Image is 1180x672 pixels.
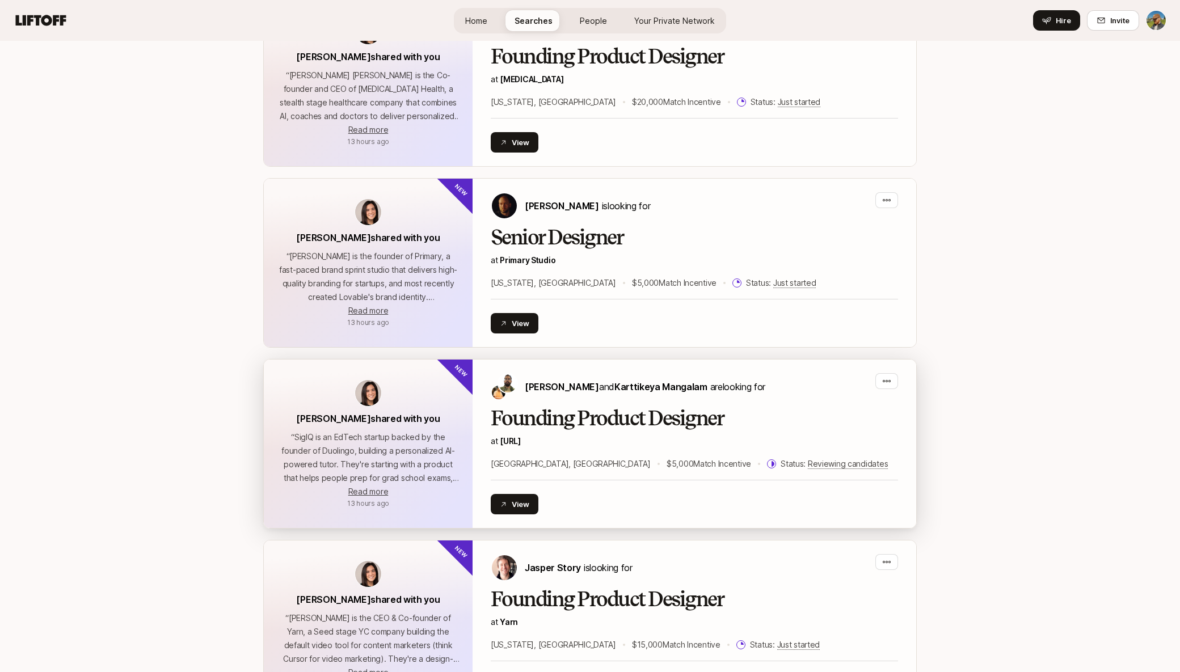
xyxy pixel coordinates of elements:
[492,386,505,399] img: Karttikeya Mangalam
[355,380,381,406] img: avatar-url
[296,594,440,605] span: [PERSON_NAME] shared with you
[625,10,724,31] a: Your Private Network
[525,381,599,392] span: [PERSON_NAME]
[296,232,440,243] span: [PERSON_NAME] shared with you
[491,638,616,652] p: [US_STATE], [GEOGRAPHIC_DATA]
[491,494,538,514] button: View
[667,457,751,471] p: $5,000 Match Incentive
[808,459,888,469] span: Reviewing candidates
[1033,10,1080,31] button: Hire
[500,255,555,265] a: Primary Studio
[436,340,492,396] div: New
[347,137,389,146] span: September 25, 2025 10:03am
[277,250,459,304] p: “ [PERSON_NAME] is the founder of Primary, a fast-paced brand sprint studio that delivers high-qu...
[777,640,820,650] span: Just started
[491,95,616,109] p: [US_STATE], [GEOGRAPHIC_DATA]
[525,379,765,394] p: are looking for
[1146,10,1166,31] button: Spencer Marsh
[436,159,492,215] div: New
[634,15,715,27] span: Your Private Network
[348,123,388,137] button: Read more
[277,69,459,123] p: “ [PERSON_NAME] [PERSON_NAME] is the Co-founder and CEO of [MEDICAL_DATA] Health, a stealth stage...
[491,615,898,629] p: at
[632,638,720,652] p: $15,000 Match Incentive
[296,413,440,424] span: [PERSON_NAME] shared with you
[1087,10,1139,31] button: Invite
[500,74,563,84] span: [MEDICAL_DATA]
[465,15,487,27] span: Home
[491,434,898,448] p: at
[347,499,389,508] span: September 25, 2025 10:03am
[1056,15,1071,26] span: Hire
[525,562,581,573] span: Jasper Story
[505,10,562,31] a: Searches
[525,200,599,212] span: [PERSON_NAME]
[491,73,898,86] p: at
[632,95,721,109] p: $20,000 Match Incentive
[456,10,496,31] a: Home
[515,15,553,27] span: Searches
[277,611,459,666] p: “ [PERSON_NAME] is the CEO & Co-founder of Yarn, a Seed stage YC company building the default vid...
[580,15,607,27] span: People
[746,276,816,290] p: Status:
[347,318,389,327] span: September 25, 2025 10:03am
[492,193,517,218] img: Nicholas Pattison
[751,95,820,109] p: Status:
[1147,11,1166,30] img: Spencer Marsh
[355,561,381,587] img: avatar-url
[614,381,707,392] span: Karttikeya Mangalam
[491,226,898,249] h2: Senior Designer
[491,132,538,153] button: View
[500,436,521,446] a: [URL]
[571,10,616,31] a: People
[277,430,459,485] p: “ SigIQ is an EdTech startup backed by the founder of Duolingo, building a personalized AI-powere...
[781,457,888,471] p: Status:
[348,306,388,315] span: Read more
[525,198,650,213] p: is looking for
[491,588,898,611] h2: Founding Product Designer
[491,313,538,333] button: View
[491,45,898,68] h2: Founding Product Designer
[491,407,898,430] h2: Founding Product Designer
[632,276,717,290] p: $5,000 Match Incentive
[491,253,898,267] p: at
[436,521,492,577] div: New
[750,638,820,652] p: Status:
[348,485,388,498] button: Read more
[348,125,388,134] span: Read more
[525,560,633,575] p: is looking for
[348,487,388,496] span: Read more
[296,51,440,62] span: [PERSON_NAME] shared with you
[355,199,381,225] img: avatar-url
[491,276,616,290] p: [US_STATE], [GEOGRAPHIC_DATA]
[500,617,518,627] a: Yarn
[348,304,388,318] button: Read more
[778,97,821,107] span: Just started
[492,555,517,580] img: Jasper Story
[599,381,707,392] span: and
[1110,15,1130,26] span: Invite
[773,278,816,288] span: Just started
[491,457,651,471] p: [GEOGRAPHIC_DATA], [GEOGRAPHIC_DATA]
[499,374,517,392] img: Shubh Gupta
